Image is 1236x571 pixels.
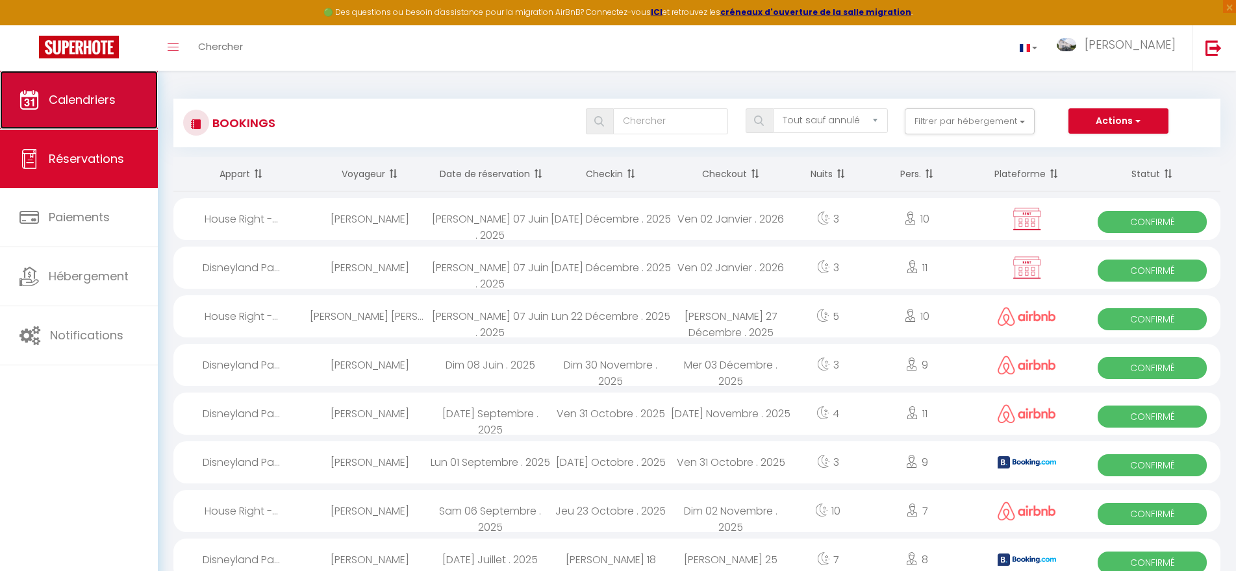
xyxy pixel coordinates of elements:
a: ... [PERSON_NAME] [1047,25,1192,71]
th: Sort by people [864,157,969,191]
img: ... [1057,38,1076,51]
th: Sort by booking date [430,157,550,191]
a: ICI [651,6,662,18]
span: Notifications [50,327,123,343]
iframe: Chat [1181,513,1226,561]
span: Calendriers [49,91,116,108]
input: Chercher [613,108,728,134]
span: Hébergement [49,268,129,284]
span: Chercher [198,40,243,53]
button: Filtrer par hébergement [905,108,1035,134]
span: Paiements [49,209,110,225]
button: Ouvrir le widget de chat LiveChat [10,5,49,44]
a: créneaux d'ouverture de la salle migration [720,6,911,18]
img: logout [1205,40,1222,56]
th: Sort by rentals [173,157,310,191]
span: Réservations [49,151,124,167]
a: Chercher [188,25,253,71]
th: Sort by channel [969,157,1084,191]
th: Sort by nights [791,157,864,191]
th: Sort by checkout [671,157,791,191]
span: [PERSON_NAME] [1085,36,1176,53]
th: Sort by checkin [550,157,670,191]
h3: Bookings [209,108,275,138]
th: Sort by guest [310,157,430,191]
button: Actions [1068,108,1168,134]
th: Sort by status [1084,157,1220,191]
img: Super Booking [39,36,119,58]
